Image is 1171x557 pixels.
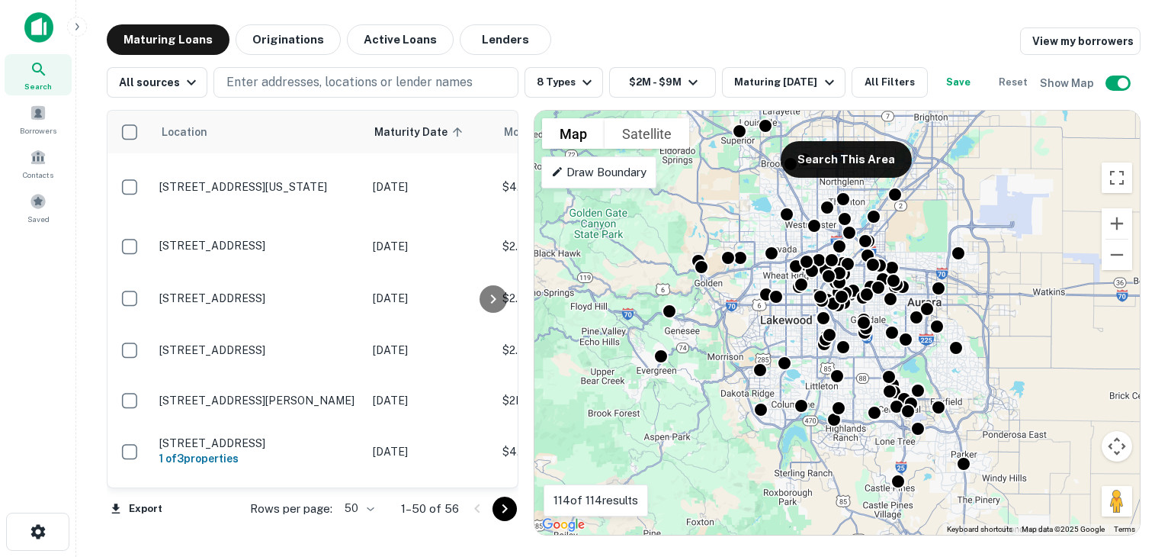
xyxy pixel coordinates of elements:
p: [DATE] [373,443,487,460]
span: Contacts [23,169,53,181]
span: Borrowers [20,124,56,137]
th: Location [152,111,365,153]
button: Export [107,497,166,520]
p: Draw Boundary [551,163,646,182]
p: [STREET_ADDRESS] [159,239,358,253]
button: Zoom in [1102,208,1132,239]
p: [STREET_ADDRESS][US_STATE] [159,180,358,194]
p: Enter addresses, locations or lender names [226,73,473,92]
p: [DATE] [373,342,487,359]
button: 8 Types [525,67,603,98]
span: Maturity Date [374,123,467,141]
button: Lenders [460,24,551,55]
a: Saved [5,187,72,228]
h6: Show Map [1040,75,1096,92]
a: Open this area in Google Maps (opens a new window) [538,515,589,535]
a: Contacts [5,143,72,184]
button: Save your search to get updates of matches that match your search criteria. [934,67,983,98]
p: [DATE] [373,392,487,409]
p: 114 of 114 results [553,491,638,510]
iframe: Chat Widget [1095,435,1171,508]
p: [STREET_ADDRESS] [159,291,358,305]
img: Google [538,515,589,535]
span: Map data ©2025 Google [1022,525,1105,533]
button: Go to next page [492,497,517,521]
p: [STREET_ADDRESS] [159,343,358,357]
button: All Filters [852,67,928,98]
h6: 1 of 3 properties [159,450,358,467]
p: [STREET_ADDRESS] [159,436,358,450]
p: [DATE] [373,179,487,195]
button: Maturing [DATE] [722,67,845,98]
button: Map camera controls [1102,431,1132,462]
th: Maturity Date [365,111,495,153]
button: Originations [236,24,341,55]
button: Show satellite imagery [605,118,689,149]
span: Saved [27,213,50,225]
p: Rows per page: [250,500,332,518]
img: capitalize-icon.png [24,12,53,43]
button: Reset [989,67,1038,98]
p: [STREET_ADDRESS][PERSON_NAME] [159,394,358,407]
button: Enter addresses, locations or lender names [213,67,518,98]
span: Search [24,80,52,92]
button: Keyboard shortcuts [947,524,1012,535]
p: [DATE] [373,290,487,307]
div: 50 [338,497,377,520]
a: Borrowers [5,98,72,140]
a: Search [5,54,72,95]
a: Terms (opens in new tab) [1114,525,1135,533]
p: [DATE] [373,238,487,255]
a: View my borrowers [1020,27,1141,55]
p: 1–50 of 56 [401,500,459,518]
button: $2M - $9M [609,67,716,98]
button: All sources [107,67,207,98]
button: Maturing Loans [107,24,229,55]
div: 0 0 [534,111,1140,535]
button: Active Loans [347,24,454,55]
div: All sources [119,73,201,92]
span: Location [161,123,207,141]
div: Maturing [DATE] [734,73,838,92]
button: Search This Area [781,141,912,178]
button: Toggle fullscreen view [1102,163,1132,193]
button: Zoom out [1102,240,1132,270]
button: Show street map [542,118,605,149]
